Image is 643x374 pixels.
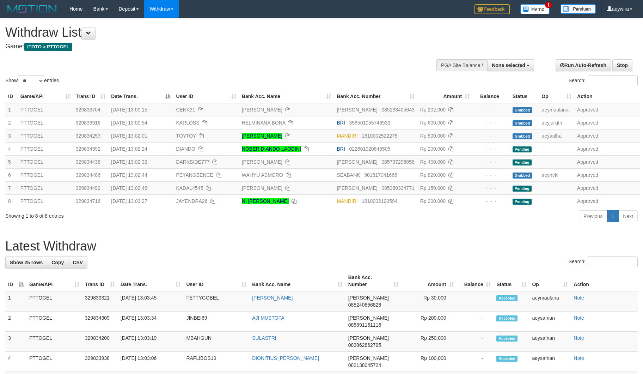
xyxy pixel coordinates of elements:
[529,271,571,291] th: Op: activate to sort column ascending
[76,146,100,152] span: 329834392
[26,312,82,332] td: PTTOGEL
[82,271,118,291] th: Trans ID: activate to sort column ascending
[417,90,473,103] th: Amount: activate to sort column ascending
[539,129,574,142] td: aeyaulha
[492,62,525,68] span: None selected
[571,271,638,291] th: Action
[349,120,390,126] span: Copy 356501055746533 to clipboard
[337,146,345,152] span: BRI
[337,159,377,165] span: [PERSON_NAME]
[420,133,446,139] span: Rp 500.000
[513,186,532,192] span: Pending
[5,116,18,129] td: 2
[496,336,518,342] span: Accepted
[18,168,73,181] td: PTTOGEL
[242,172,283,178] a: WAHYU ASMORO
[513,146,532,152] span: Pending
[18,194,73,207] td: PTTOGEL
[618,210,638,222] a: Next
[457,332,494,352] td: -
[348,315,389,321] span: [PERSON_NAME]
[574,181,640,194] td: Approved
[111,172,147,178] span: [DATE] 13:02:44
[118,271,184,291] th: Date Trans.: activate to sort column ascending
[529,332,571,352] td: aeysafrian
[82,291,118,312] td: 329833321
[348,355,389,361] span: [PERSON_NAME]
[108,90,173,103] th: Date Trans.: activate to sort column descending
[381,107,414,113] span: Copy 085233405643 to clipboard
[337,198,357,204] span: MANDIRI
[26,332,82,352] td: PTTOGEL
[111,159,147,165] span: [DATE] 13:02:33
[529,291,571,312] td: aeymaulana
[5,142,18,155] td: 4
[348,322,381,328] span: Copy 085891151116 to clipboard
[574,315,584,321] a: Note
[420,107,446,113] span: Rp 202.000
[420,120,446,126] span: Rp 600.000
[10,260,43,265] span: Show 25 rows
[401,271,457,291] th: Amount: activate to sort column ascending
[494,271,529,291] th: Status: activate to sort column ascending
[73,260,83,265] span: CSV
[457,271,494,291] th: Balance: activate to sort column ascending
[5,210,263,219] div: Showing 1 to 8 of 8 entries
[5,239,638,253] h1: Latest Withdraw
[475,185,507,192] div: - - -
[5,194,18,207] td: 8
[242,133,282,139] a: [PERSON_NAME]
[76,185,100,191] span: 329834492
[574,155,640,168] td: Approved
[349,146,390,152] span: Copy 022601020845505 to clipboard
[588,76,638,86] input: Search:
[556,59,611,71] a: Run Auto-Refresh
[607,210,619,222] a: 1
[242,185,282,191] a: [PERSON_NAME]
[539,116,574,129] td: aeyjulkifri
[5,168,18,181] td: 6
[76,159,100,165] span: 329834438
[252,335,276,341] a: SULASTRI
[242,107,282,113] a: [PERSON_NAME]
[337,185,377,191] span: [PERSON_NAME]
[76,198,100,204] span: 329834716
[111,146,147,152] span: [DATE] 13:02:24
[111,107,147,113] span: [DATE] 13:00:15
[337,107,377,113] span: [PERSON_NAME]
[18,155,73,168] td: PTTOGEL
[574,90,640,103] th: Action
[26,352,82,372] td: PTTOGEL
[539,168,574,181] td: aeyrivki
[252,355,319,361] a: DIONITIUS [PERSON_NAME]
[574,194,640,207] td: Approved
[574,335,584,341] a: Note
[5,43,422,50] h4: Game:
[474,4,510,14] img: Feedback.jpg
[420,185,446,191] span: Rp 150.000
[76,107,100,113] span: 329833704
[539,103,574,116] td: aeymaulana
[183,271,249,291] th: User ID: activate to sort column ascending
[18,76,44,86] select: Showentries
[475,198,507,205] div: - - -
[574,168,640,181] td: Approved
[345,271,401,291] th: Bank Acc. Number: activate to sort column ascending
[510,90,539,103] th: Status
[111,133,147,139] span: [DATE] 13:02:01
[252,315,284,321] a: AJI MUSTOFA
[475,132,507,139] div: - - -
[73,90,108,103] th: Trans ID: activate to sort column ascending
[457,291,494,312] td: -
[475,119,507,126] div: - - -
[496,315,518,321] span: Accepted
[348,295,389,301] span: [PERSON_NAME]
[334,90,417,103] th: Bank Acc. Number: activate to sort column ascending
[457,312,494,332] td: -
[496,356,518,362] span: Accepted
[76,120,100,126] span: 329833916
[362,198,397,204] span: Copy 1810002190594 to clipboard
[118,312,184,332] td: [DATE] 13:03:34
[173,90,239,103] th: User ID: activate to sort column ascending
[348,302,381,308] span: Copy 085240856828 to clipboard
